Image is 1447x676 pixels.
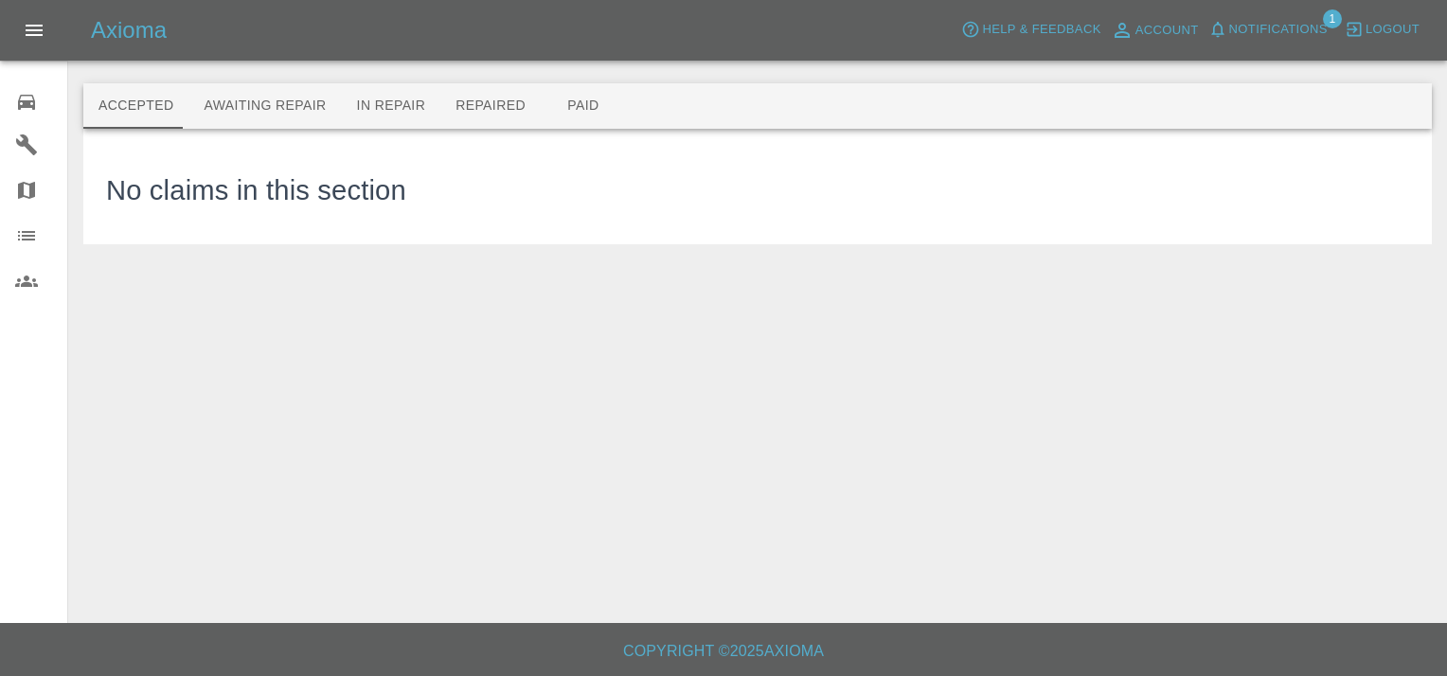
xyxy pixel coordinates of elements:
[1366,19,1420,41] span: Logout
[956,15,1105,44] button: Help & Feedback
[83,83,188,129] button: Accepted
[11,8,57,53] button: Open drawer
[1204,15,1332,44] button: Notifications
[106,170,406,212] h3: No claims in this section
[541,83,626,129] button: Paid
[91,15,167,45] h5: Axioma
[15,638,1432,665] h6: Copyright © 2025 Axioma
[1135,20,1199,42] span: Account
[188,83,341,129] button: Awaiting Repair
[1229,19,1328,41] span: Notifications
[342,83,441,129] button: In Repair
[1340,15,1424,44] button: Logout
[1106,15,1204,45] a: Account
[982,19,1100,41] span: Help & Feedback
[440,83,541,129] button: Repaired
[1323,9,1342,28] span: 1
